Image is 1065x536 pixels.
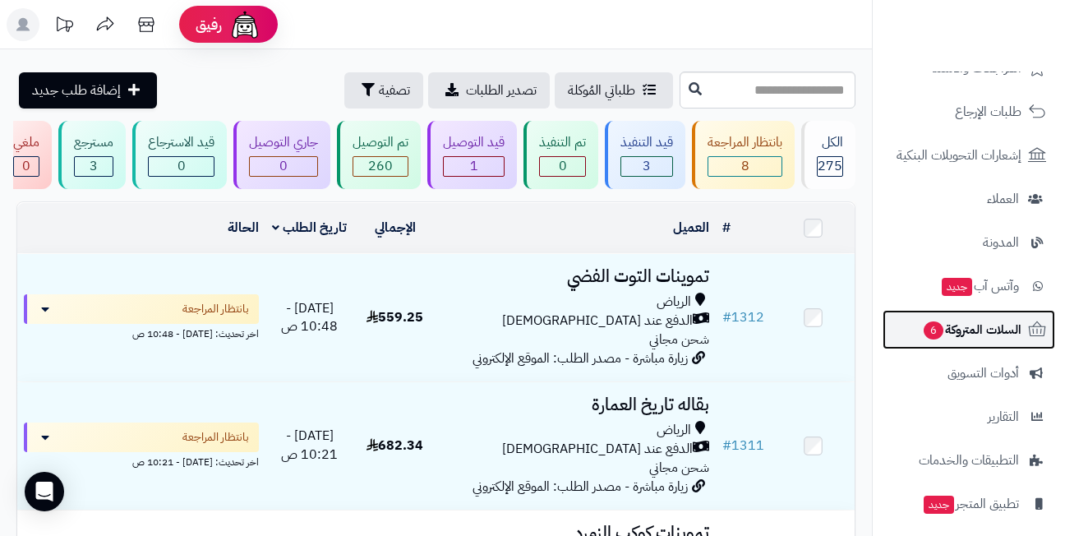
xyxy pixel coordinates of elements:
[443,133,505,152] div: قيد التوصيل
[673,218,709,238] a: العميل
[722,307,731,327] span: #
[502,312,693,330] span: الدفع عند [DEMOGRAPHIC_DATA]
[722,436,731,455] span: #
[149,157,214,176] div: 0
[182,301,249,317] span: بانتظار المراجعة
[987,187,1019,210] span: العملاء
[444,395,709,414] h3: بقاله تاريخ العمارة
[368,156,393,176] span: 260
[196,15,222,35] span: رفيق
[708,133,782,152] div: بانتظار المراجعة
[473,349,688,368] span: زيارة مباشرة - مصدر الطلب: الموقع الإلكتروني
[428,72,550,109] a: تصدير الطلبات
[353,157,408,176] div: 260
[230,121,334,189] a: جاري التوصيل 0
[621,157,672,176] div: 3
[25,472,64,511] div: Open Intercom Messenger
[19,72,157,109] a: إضافة طلب جديد
[24,324,259,341] div: اخر تحديث: [DATE] - 10:48 ص
[32,81,121,100] span: إضافة طلب جديد
[883,179,1055,219] a: العملاء
[988,405,1019,428] span: التقارير
[367,307,423,327] span: 559.25
[559,156,567,176] span: 0
[897,144,1021,167] span: إشعارات التحويلات البنكية
[520,121,602,189] a: تم التنفيذ 0
[129,121,230,189] a: قيد الاسترجاع 0
[473,477,688,497] span: زيارة مباشرة - مصدر الطلب: الموقع الإلكتروني
[817,133,843,152] div: الكل
[689,121,798,189] a: بانتظار المراجعة 8
[722,218,731,238] a: #
[74,133,113,152] div: مسترجع
[883,136,1055,175] a: إشعارات التحويلات البنكية
[883,484,1055,524] a: تطبيق المتجرجديد
[379,81,410,100] span: تصفية
[470,156,478,176] span: 1
[883,92,1055,132] a: طلبات الإرجاع
[722,436,764,455] a: #1311
[424,121,520,189] a: قيد التوصيل 1
[924,496,954,514] span: جديد
[555,72,673,109] a: طلباتي المُوكلة
[281,426,338,464] span: [DATE] - 10:21 ص
[657,421,691,440] span: الرياض
[249,133,318,152] div: جاري التوصيل
[539,133,586,152] div: تم التنفيذ
[228,218,259,238] a: الحالة
[708,157,781,176] div: 8
[353,133,408,152] div: تم التوصيل
[90,156,98,176] span: 3
[741,156,749,176] span: 8
[657,293,691,312] span: الرياض
[722,307,764,327] a: #1312
[883,397,1055,437] a: التقارير
[182,429,249,446] span: بانتظار المراجعة
[44,8,85,45] a: تحديثات المنصة
[568,81,635,100] span: طلباتي المُوكلة
[818,156,842,176] span: 275
[983,231,1019,254] span: المدونة
[466,81,537,100] span: تصدير الطلبات
[649,330,709,349] span: شحن مجاني
[444,157,504,176] div: 1
[798,121,859,189] a: الكل275
[334,121,424,189] a: تم التوصيل 260
[502,440,693,459] span: الدفع عند [DEMOGRAPHIC_DATA]
[375,218,416,238] a: الإجمالي
[620,133,673,152] div: قيد التنفيذ
[444,267,709,286] h3: تموينات التوت الفضي
[883,353,1055,393] a: أدوات التسويق
[13,133,39,152] div: ملغي
[947,362,1019,385] span: أدوات التسويق
[883,223,1055,262] a: المدونة
[940,275,1019,298] span: وآتس آب
[148,133,214,152] div: قيد الاسترجاع
[883,310,1055,349] a: السلات المتروكة6
[955,100,1021,123] span: طلبات الإرجاع
[177,156,186,176] span: 0
[649,458,709,478] span: شحن مجاني
[55,121,129,189] a: مسترجع 3
[344,72,423,109] button: تصفية
[228,8,261,41] img: ai-face.png
[250,157,317,176] div: 0
[540,157,585,176] div: 0
[272,218,347,238] a: تاريخ الطلب
[281,298,338,337] span: [DATE] - 10:48 ص
[279,156,288,176] span: 0
[75,157,113,176] div: 3
[22,156,30,176] span: 0
[643,156,651,176] span: 3
[924,321,943,340] span: 6
[883,441,1055,480] a: التطبيقات والخدمات
[942,278,972,296] span: جديد
[922,318,1021,341] span: السلات المتروكة
[367,436,423,455] span: 682.34
[602,121,689,189] a: قيد التنفيذ 3
[14,157,39,176] div: 0
[24,452,259,469] div: اخر تحديث: [DATE] - 10:21 ص
[919,449,1019,472] span: التطبيقات والخدمات
[922,492,1019,515] span: تطبيق المتجر
[883,266,1055,306] a: وآتس آبجديد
